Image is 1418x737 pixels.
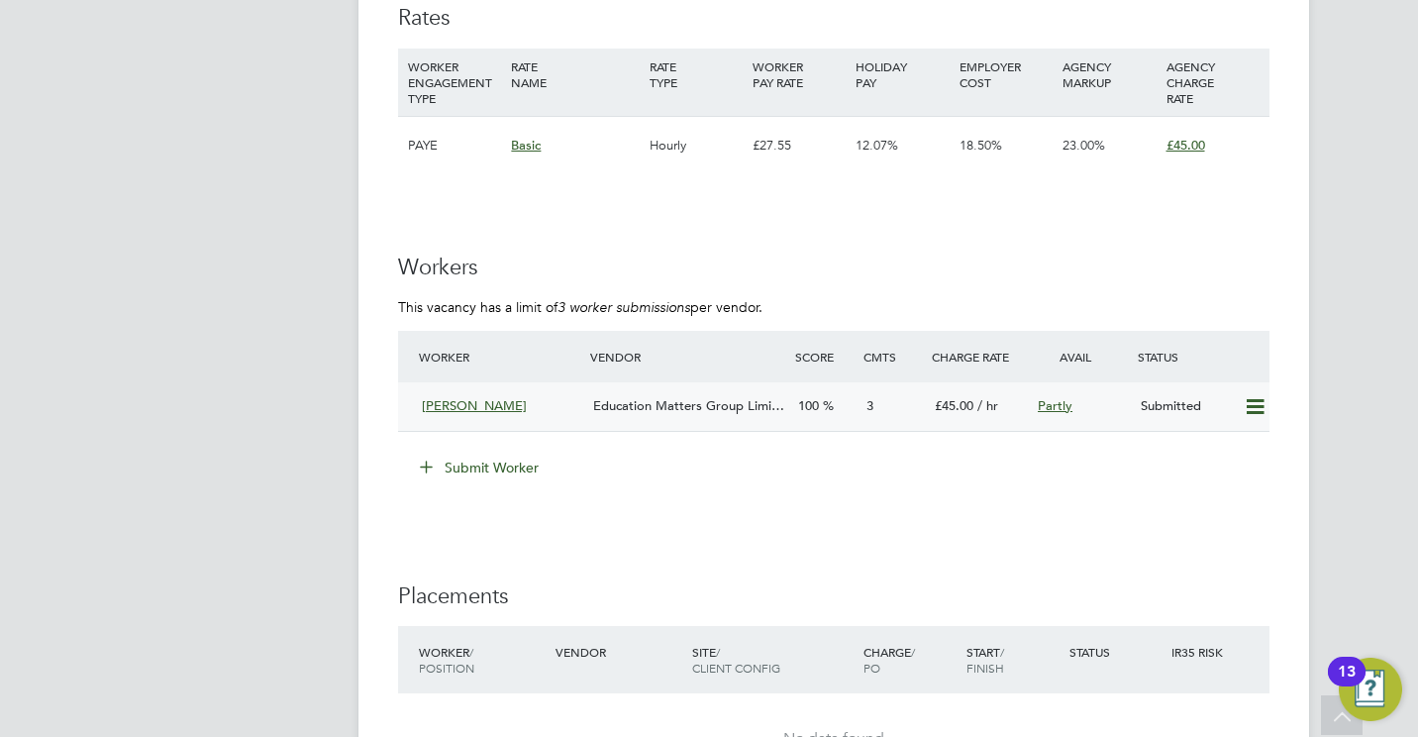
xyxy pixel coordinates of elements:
span: / Finish [966,644,1004,676]
span: [PERSON_NAME] [422,397,527,414]
div: WORKER PAY RATE [748,49,851,100]
div: RATE TYPE [645,49,748,100]
h3: Rates [398,4,1269,33]
button: Open Resource Center, 13 new notifications [1339,658,1402,721]
span: 100 [798,397,819,414]
div: Worker [414,634,551,685]
span: 12.07% [856,137,898,154]
div: EMPLOYER COST [955,49,1058,100]
span: 3 [866,397,873,414]
span: £45.00 [935,397,973,414]
span: 18.50% [960,137,1002,154]
div: Charge Rate [927,339,1030,374]
div: 13 [1338,672,1356,697]
button: Submit Worker [406,452,555,483]
div: Vendor [585,339,790,374]
div: PAYE [403,117,506,174]
div: Hourly [645,117,748,174]
div: Status [1064,634,1167,670]
span: Education Matters Group Limi… [593,397,784,414]
span: / hr [977,397,998,414]
span: / Client Config [692,644,780,676]
div: Site [687,634,859,685]
div: HOLIDAY PAY [851,49,954,100]
div: Start [962,634,1064,685]
div: AGENCY CHARGE RATE [1162,49,1265,116]
div: IR35 Risk [1166,634,1235,670]
div: Score [790,339,859,374]
em: 3 worker submissions [557,298,690,316]
div: Vendor [551,634,687,670]
div: Charge [859,634,962,685]
h3: Workers [398,254,1269,282]
h3: Placements [398,582,1269,611]
div: Worker [414,339,585,374]
div: AGENCY MARKUP [1058,49,1161,100]
span: £45.00 [1166,137,1205,154]
span: / PO [863,644,915,676]
div: WORKER ENGAGEMENT TYPE [403,49,506,116]
p: This vacancy has a limit of per vendor. [398,298,1269,316]
span: Basic [511,137,541,154]
div: Avail [1030,339,1133,374]
div: RATE NAME [506,49,644,100]
span: / Position [419,644,474,676]
span: Partly [1038,397,1072,414]
span: 23.00% [1063,137,1105,154]
div: £27.55 [748,117,851,174]
div: Status [1133,339,1269,374]
div: Cmts [859,339,927,374]
div: Submitted [1133,390,1236,423]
